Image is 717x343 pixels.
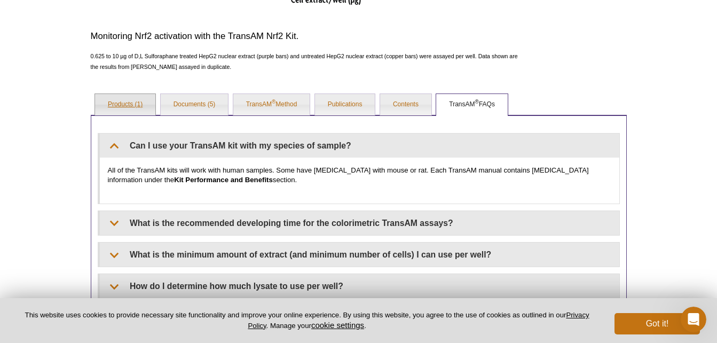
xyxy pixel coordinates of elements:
p: This website uses cookies to provide necessary site functionality and improve your online experie... [17,310,597,331]
h3: Monitoring Nrf2 activation with the TransAM Nrf2 Kit. [91,30,525,43]
a: Documents (5) [161,94,229,115]
a: Privacy Policy [248,311,589,329]
button: Got it! [614,313,700,334]
a: Products (1) [95,94,155,115]
iframe: Intercom live chat [681,307,706,332]
a: Publications [315,94,375,115]
a: TransAM®FAQs [436,94,508,115]
summary: What is the minimum amount of extract (and minimum number of cells) I can use per well? [100,243,619,267]
a: Contents [380,94,431,115]
summary: How do I determine how much lysate to use per well? [100,274,619,298]
sup: ® [272,99,275,105]
p: All of the TransAM kits will work with human samples. Some have [MEDICAL_DATA] with mouse or rat.... [108,166,611,185]
span: 0.625 to 10 µg of D,L Sulforaphane treated HepG2 nuclear extract (purple bars) and untreated HepG... [91,53,518,70]
strong: Kit Performance and Benefits [174,176,273,184]
summary: What is the recommended developing time for the colorimetric TransAM assays? [100,211,619,235]
summary: Can I use your TransAM kit with my species of sample? [100,134,619,158]
button: cookie settings [311,321,364,330]
a: TransAM®Method [233,94,310,115]
sup: ® [475,99,479,105]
